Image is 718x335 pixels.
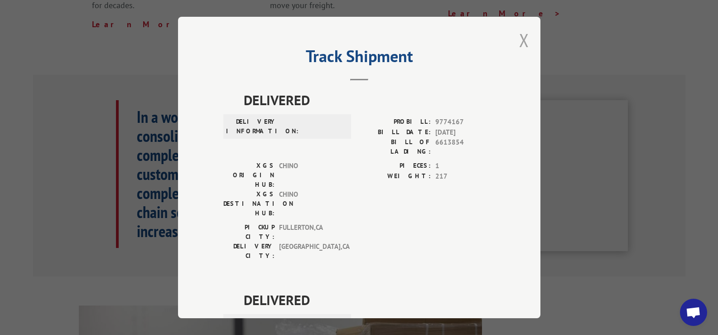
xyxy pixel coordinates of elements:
span: CHINO [279,161,340,189]
span: 1 [435,161,495,171]
label: BILL DATE: [359,127,431,138]
label: XGS DESTINATION HUB: [223,189,275,218]
label: PICKUP CITY: [223,223,275,242]
span: DELIVERED [244,90,495,110]
span: DELIVERED [244,290,495,310]
label: DELIVERY CITY: [223,242,275,261]
span: 13900128 [435,317,495,327]
label: DELIVERY INFORMATION: [226,117,277,136]
span: CHINO [279,189,340,218]
label: WEIGHT: [359,171,431,182]
button: Close modal [519,28,529,52]
span: [DATE] [435,127,495,138]
span: FULLERTON , CA [279,223,340,242]
label: PIECES: [359,161,431,171]
h2: Track Shipment [223,50,495,67]
span: 217 [435,171,495,182]
span: 9774167 [435,117,495,127]
span: [GEOGRAPHIC_DATA] , CA [279,242,340,261]
span: 6613854 [435,137,495,156]
div: Open chat [680,299,707,326]
label: PROBILL: [359,117,431,127]
label: PROBILL: [359,317,431,327]
label: XGS ORIGIN HUB: [223,161,275,189]
label: BILL OF LADING: [359,137,431,156]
